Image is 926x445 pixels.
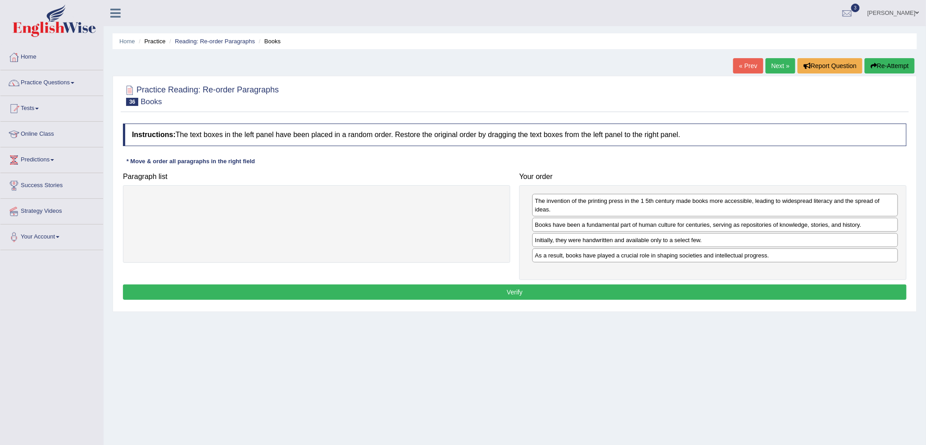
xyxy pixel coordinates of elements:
[123,157,259,166] div: * Move & order all paragraphs in the right field
[766,58,795,73] a: Next »
[865,58,915,73] button: Re-Attempt
[0,96,103,119] a: Tests
[798,58,862,73] button: Report Question
[0,70,103,93] a: Practice Questions
[0,173,103,196] a: Success Stories
[119,38,135,45] a: Home
[0,147,103,170] a: Predictions
[141,97,162,106] small: Books
[851,4,860,12] span: 3
[123,173,510,181] h4: Paragraph list
[733,58,763,73] a: « Prev
[0,199,103,221] a: Strategy Videos
[0,225,103,247] a: Your Account
[532,194,898,216] div: The invention of the printing press in the 1 5th century made books more accessible, leading to w...
[175,38,255,45] a: Reading: Re-order Paragraphs
[532,218,898,232] div: Books have been a fundamental part of human culture for centuries, serving as repositories of kno...
[123,83,279,106] h2: Practice Reading: Re-order Paragraphs
[0,45,103,67] a: Home
[257,37,281,46] li: Books
[123,284,907,300] button: Verify
[532,248,898,262] div: As a result, books have played a crucial role in shaping societies and intellectual progress.
[0,122,103,144] a: Online Class
[519,173,907,181] h4: Your order
[532,233,898,247] div: Initially, they were handwritten and available only to a select few.
[132,131,176,138] b: Instructions:
[123,124,907,146] h4: The text boxes in the left panel have been placed in a random order. Restore the original order b...
[136,37,165,46] li: Practice
[126,98,138,106] span: 36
